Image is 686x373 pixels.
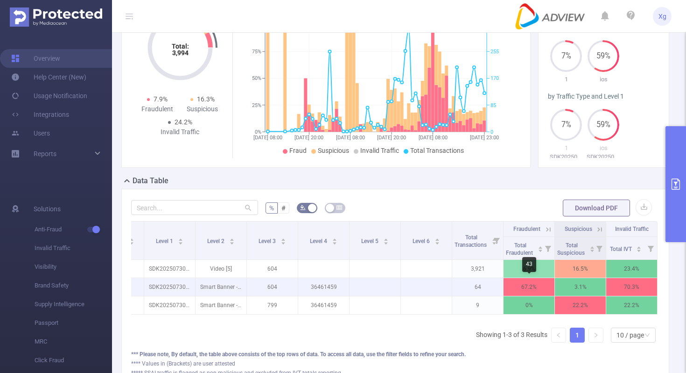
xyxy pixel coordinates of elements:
p: 604 [247,260,298,278]
i: Filter menu [644,237,657,259]
i: Filter menu [490,222,503,259]
i: icon: caret-up [229,237,234,240]
i: icon: caret-down [637,248,642,251]
tspan: 85 [490,102,496,108]
p: 799 [247,296,298,314]
div: Sort [589,245,595,251]
i: icon: caret-down [229,241,234,244]
span: Level 5 [361,238,380,244]
span: 7% [550,52,582,60]
i: icon: caret-up [129,237,134,240]
i: icon: caret-down [332,241,337,244]
tspan: [DATE] 08:00 [336,135,364,141]
tspan: [DATE] 20:00 [377,135,406,141]
span: Anti-Fraud [35,220,112,239]
li: Next Page [588,328,603,343]
a: Users [11,124,50,143]
span: Fraud [289,147,307,154]
div: by Traffic Type and Level 1 [548,92,660,101]
tspan: 0 [490,129,493,135]
li: Showing 1-3 of 3 Results [476,328,547,343]
div: Sort [280,237,286,243]
div: Sort [178,237,183,243]
div: Suspicious [180,104,225,114]
tspan: [DATE] 23:00 [470,135,499,141]
p: 3,921 [452,260,503,278]
div: 43 [522,257,536,272]
p: 67.2% [504,278,554,296]
p: Smart Banner - 320x50 [0] [196,278,246,296]
tspan: [DATE] 08:00 [253,135,282,141]
i: icon: caret-up [178,237,183,240]
div: 10 / page [616,328,644,342]
div: Sort [129,237,134,243]
tspan: 0% [255,129,261,135]
tspan: 75% [252,49,261,55]
div: Sort [383,237,389,243]
i: icon: caret-up [434,237,440,240]
p: 36461459 [298,278,349,296]
i: icon: caret-up [280,237,286,240]
p: 604 [247,278,298,296]
span: Total IVT [610,246,633,252]
i: icon: caret-down [589,248,595,251]
p: ios [585,143,622,153]
tspan: 170 [490,76,499,82]
tspan: 25% [252,102,261,108]
span: Click Fraud [35,351,112,370]
p: SDK202507300707503of854krsljgy0j [144,260,195,278]
span: 59% [588,121,619,129]
span: 24.2% [175,118,192,126]
p: 64 [452,278,503,296]
p: 1 [548,75,585,84]
p: Smart Banner - 320x50 [0] [196,296,246,314]
span: 7.9% [154,95,168,103]
span: Reports [34,150,56,158]
span: Fraudulent [513,226,540,232]
span: Level 3 [259,238,277,244]
a: Reports [34,144,56,163]
i: icon: left [556,332,561,338]
span: Visibility [35,258,112,276]
p: 3.1% [555,278,606,296]
i: icon: caret-down [129,241,134,244]
p: 16.5% [555,260,606,278]
i: icon: caret-down [538,248,543,251]
div: Sort [538,245,543,251]
span: Solutions [34,200,61,218]
span: Brand Safety [35,276,112,295]
span: MRC [35,332,112,351]
p: 22.2% [606,296,657,314]
span: # [281,204,286,212]
p: Video [5] [196,260,246,278]
li: Previous Page [551,328,566,343]
span: Level 4 [310,238,329,244]
p: SDK202507300707503of854krsljgy0j [548,152,585,162]
i: icon: caret-up [637,245,642,248]
tspan: 255 [490,49,499,55]
i: icon: caret-up [589,245,595,248]
p: 23.4% [606,260,657,278]
input: Search... [131,200,258,215]
div: Fraudulent [135,104,180,114]
p: 0% [504,296,554,314]
i: icon: caret-down [383,241,388,244]
span: Invalid Traffic [35,239,112,258]
tspan: Total: [171,43,189,50]
span: Level 1 [156,238,175,244]
p: 6.9% [504,260,554,278]
a: 1 [570,328,584,342]
span: Suspicious [565,226,592,232]
i: icon: caret-down [178,241,183,244]
i: icon: caret-up [538,245,543,248]
div: **** Values in (Brackets) are user attested [131,359,659,368]
tspan: [DATE] 20:00 [294,135,323,141]
button: Download PDF [563,200,630,216]
span: Suspicious [318,147,349,154]
p: ios [585,75,622,84]
span: Total Suspicious [557,242,586,256]
span: Invalid Traffic [615,226,649,232]
tspan: [DATE] 08:00 [418,135,447,141]
span: Invalid Traffic [360,147,399,154]
p: 70.3% [606,278,657,296]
